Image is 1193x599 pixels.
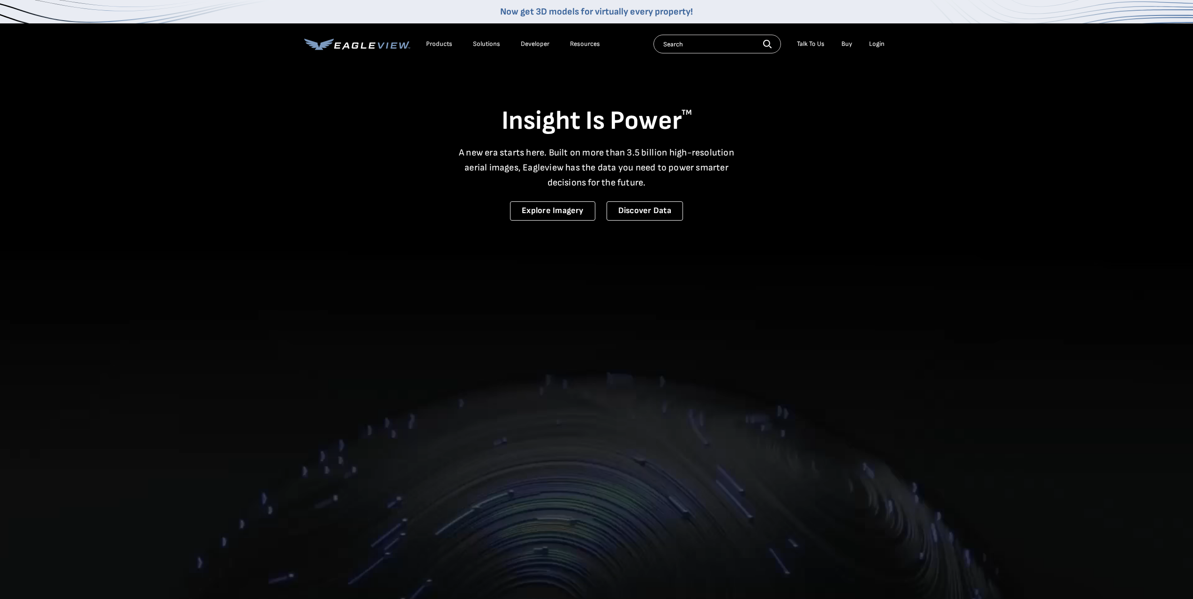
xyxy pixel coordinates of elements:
a: Buy [841,40,852,48]
sup: TM [682,108,692,117]
div: Login [869,40,885,48]
a: Developer [521,40,549,48]
input: Search [653,35,781,53]
div: Solutions [473,40,500,48]
a: Now get 3D models for virtually every property! [500,6,693,17]
div: Products [426,40,452,48]
a: Discover Data [607,201,683,221]
div: Talk To Us [797,40,825,48]
p: A new era starts here. Built on more than 3.5 billion high-resolution aerial images, Eagleview ha... [453,145,740,190]
h1: Insight Is Power [304,105,889,138]
a: Explore Imagery [510,201,595,221]
div: Resources [570,40,600,48]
